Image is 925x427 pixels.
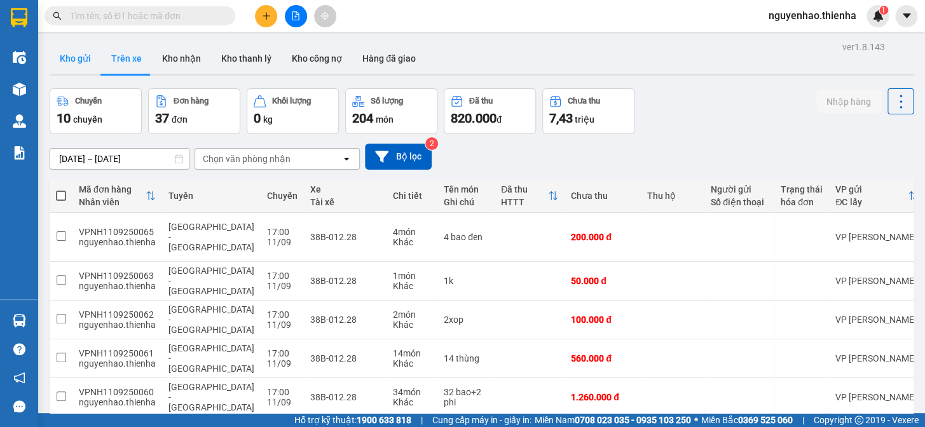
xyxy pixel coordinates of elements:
[879,6,888,15] sup: 1
[267,237,298,247] div: 11/09
[310,392,380,402] div: 38B-012.28
[376,114,394,125] span: món
[70,9,220,23] input: Tìm tên, số ĐT hoặc mã đơn
[267,227,298,237] div: 17:00
[50,43,101,74] button: Kho gửi
[694,417,698,423] span: ⚪️
[267,387,298,397] div: 17:00
[263,114,273,125] span: kg
[575,114,594,125] span: triệu
[357,415,411,425] strong: 1900 633 818
[568,97,600,105] div: Chưa thu
[320,11,329,20] span: aim
[79,358,156,369] div: nguyenhao.thienha
[421,413,423,427] span: |
[501,197,548,207] div: HTTT
[842,40,885,54] div: ver 1.8.143
[444,353,488,363] div: 14 thùng
[901,10,912,22] span: caret-down
[79,281,156,291] div: nguyenhao.thienha
[174,97,209,105] div: Đơn hàng
[72,179,162,213] th: Toggle SortBy
[168,191,254,201] div: Tuyến
[835,184,908,194] div: VP gửi
[393,358,431,369] div: Khác
[701,413,793,427] span: Miền Bắc
[50,88,142,134] button: Chuyến10chuyến
[444,276,488,286] div: 1k
[451,111,497,126] span: 820.000
[535,413,691,427] span: Miền Nam
[881,6,886,15] span: 1
[495,179,565,213] th: Toggle SortBy
[310,184,380,194] div: Xe
[13,343,25,355] span: question-circle
[172,114,188,125] span: đơn
[352,43,426,74] button: Hàng đã giao
[211,43,282,74] button: Kho thanh lý
[267,397,298,407] div: 11/09
[444,387,488,407] div: 32 bao+2 phi
[285,5,307,27] button: file-add
[393,309,431,320] div: 2 món
[53,11,62,20] span: search
[393,348,431,358] div: 14 món
[575,415,691,425] strong: 0708 023 035 - 0935 103 250
[872,10,884,22] img: icon-new-feature
[57,111,71,126] span: 10
[835,276,918,286] div: VP [PERSON_NAME]
[393,237,431,247] div: Khác
[168,222,254,252] span: [GEOGRAPHIC_DATA] - [GEOGRAPHIC_DATA]
[73,114,102,125] span: chuyến
[371,97,403,105] div: Số lượng
[314,5,336,27] button: aim
[75,97,102,105] div: Chuyến
[79,271,156,281] div: VPNH1109250063
[13,314,26,327] img: warehouse-icon
[352,111,373,126] span: 204
[79,320,156,330] div: nguyenhao.thienha
[79,237,156,247] div: nguyenhao.thienha
[829,179,924,213] th: Toggle SortBy
[781,197,823,207] div: hóa đơn
[262,11,271,20] span: plus
[365,144,432,170] button: Bộ lọc
[816,90,881,113] button: Nhập hàng
[469,97,493,105] div: Đã thu
[571,232,634,242] div: 200.000 đ
[444,315,488,325] div: 2xop
[802,413,804,427] span: |
[393,271,431,281] div: 1 món
[542,88,634,134] button: Chưa thu7,43 triệu
[119,31,531,47] li: Số [GEOGRAPHIC_DATA][PERSON_NAME], P. [GEOGRAPHIC_DATA]
[571,392,634,402] div: 1.260.000 đ
[571,191,634,201] div: Chưa thu
[13,400,25,412] span: message
[310,276,380,286] div: 38B-012.28
[168,343,254,374] span: [GEOGRAPHIC_DATA] - [GEOGRAPHIC_DATA]
[13,83,26,96] img: warehouse-icon
[148,88,240,134] button: Đơn hàng37đơn
[501,184,548,194] div: Đã thu
[393,397,431,407] div: Khác
[425,137,438,150] sup: 2
[79,348,156,358] div: VPNH1109250061
[393,227,431,237] div: 4 món
[835,392,918,402] div: VP [PERSON_NAME]
[203,152,291,165] div: Chọn văn phòng nhận
[393,281,431,291] div: Khác
[101,43,152,74] button: Trên xe
[155,111,169,126] span: 37
[497,114,502,125] span: đ
[267,271,298,281] div: 17:00
[267,309,298,320] div: 17:00
[444,232,488,242] div: 4 bao đen
[835,232,918,242] div: VP [PERSON_NAME]
[711,197,768,207] div: Số điện thoại
[393,387,431,397] div: 34 món
[432,413,531,427] span: Cung cấp máy in - giấy in:
[393,320,431,330] div: Khác
[79,227,156,237] div: VPNH1109250065
[781,184,823,194] div: Trạng thái
[272,97,311,105] div: Khối lượng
